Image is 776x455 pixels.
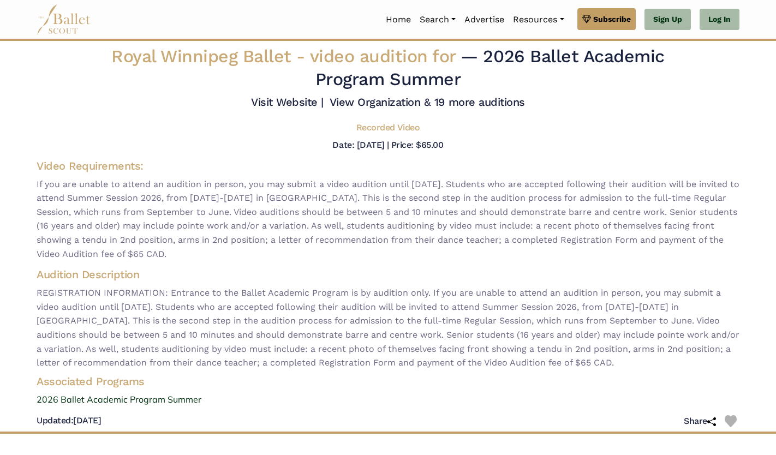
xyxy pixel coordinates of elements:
[644,9,691,31] a: Sign Up
[315,46,665,89] span: — 2026 Ballet Academic Program Summer
[684,416,716,427] h5: Share
[381,8,415,31] a: Home
[593,13,631,25] span: Subscribe
[577,8,636,30] a: Subscribe
[460,8,509,31] a: Advertise
[356,122,420,134] h5: Recorded Video
[251,95,324,109] a: Visit Website |
[415,8,460,31] a: Search
[111,46,461,67] span: Royal Winnipeg Ballet -
[582,13,591,25] img: gem.svg
[310,46,456,67] span: video audition for
[37,415,73,426] span: Updated:
[509,8,568,31] a: Resources
[37,267,739,282] h4: Audition Description
[28,374,748,388] h4: Associated Programs
[37,415,101,427] h5: [DATE]
[330,95,525,109] a: View Organization & 19 more auditions
[37,286,739,370] span: REGISTRATION INFORMATION: Entrance to the Ballet Academic Program is by audition only. If you are...
[332,140,389,150] h5: Date: [DATE] |
[391,140,444,150] h5: Price: $65.00
[700,9,739,31] a: Log In
[37,159,144,172] span: Video Requirements:
[37,177,739,261] span: If you are unable to attend an audition in person, you may submit a video audition until [DATE]. ...
[28,393,748,407] a: 2026 Ballet Academic Program Summer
